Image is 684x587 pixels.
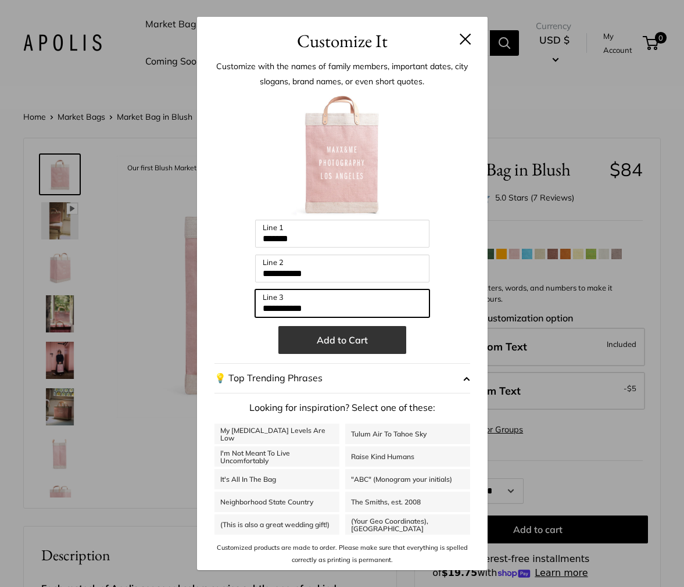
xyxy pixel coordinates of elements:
[214,363,470,393] button: 💡 Top Trending Phrases
[214,424,339,444] a: My [MEDICAL_DATA] Levels Are Low
[345,446,470,467] a: Raise Kind Humans
[214,514,339,535] a: (This is also a great wedding gift!)
[214,399,470,417] p: Looking for inspiration? Select one of these:
[345,514,470,535] a: (Your Geo Coordinates), [GEOGRAPHIC_DATA]
[214,492,339,512] a: Neighborhood State Country
[278,92,406,220] img: customizer-prod
[214,59,470,89] p: Customize with the names of family members, important dates, city slogans, brand names, or even s...
[278,326,406,354] button: Add to Cart
[345,469,470,489] a: "ABC" (Monogram your initials)
[9,543,124,578] iframe: Sign Up via Text for Offers
[214,27,470,55] h3: Customize It
[345,492,470,512] a: The Smiths, est. 2008
[345,424,470,444] a: Tulum Air To Tahoe Sky
[214,446,339,467] a: I'm Not Meant To Live Uncomfortably
[214,469,339,489] a: It's All In The Bag
[214,542,470,565] p: Customized products are made to order. Please make sure that everything is spelled correctly as p...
